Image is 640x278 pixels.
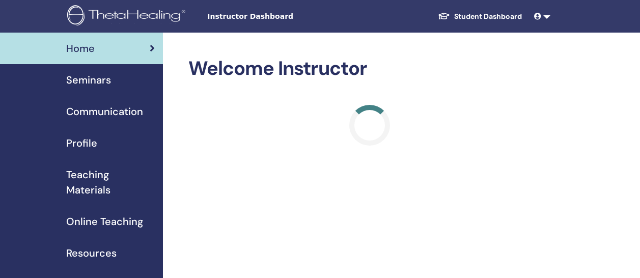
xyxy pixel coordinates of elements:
h2: Welcome Instructor [188,57,551,80]
span: Online Teaching [66,214,143,229]
span: Resources [66,245,117,261]
img: graduation-cap-white.svg [438,12,450,20]
a: Student Dashboard [430,7,530,26]
span: Communication [66,104,143,119]
span: Profile [66,135,97,151]
span: Instructor Dashboard [207,11,360,22]
img: logo.png [67,5,189,28]
span: Seminars [66,72,111,88]
span: Teaching Materials [66,167,155,198]
span: Home [66,41,95,56]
